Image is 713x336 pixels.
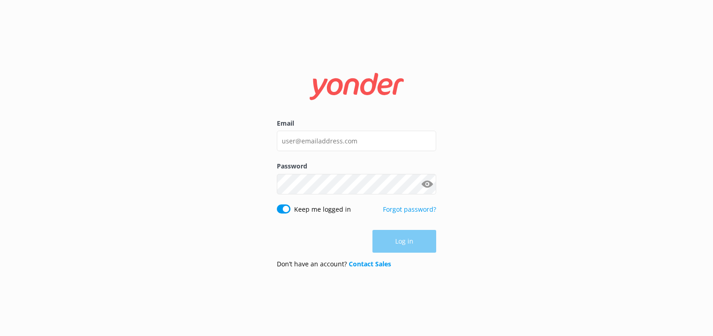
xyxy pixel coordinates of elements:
input: user@emailaddress.com [277,131,436,151]
a: Forgot password? [383,205,436,214]
a: Contact Sales [349,260,391,268]
button: Show password [418,175,436,193]
p: Don’t have an account? [277,259,391,269]
label: Password [277,161,436,171]
label: Keep me logged in [294,204,351,214]
label: Email [277,118,436,128]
